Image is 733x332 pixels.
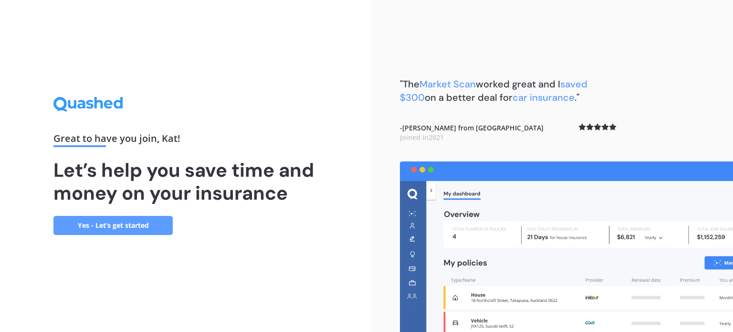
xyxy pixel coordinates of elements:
[400,78,587,104] b: "The worked great and I on a better deal for ."
[400,161,733,332] img: dashboard.webp
[400,78,587,104] span: saved $300
[400,133,444,142] span: Joined in 2021
[53,159,318,204] h1: Let’s help you save time and money on your insurance
[419,78,476,90] span: Market Scan
[53,134,318,147] div: Great to have you join , Kat !
[400,123,544,142] b: - [PERSON_NAME] from [GEOGRAPHIC_DATA]
[513,91,575,104] span: car insurance
[53,216,173,235] a: Yes - Let’s get started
